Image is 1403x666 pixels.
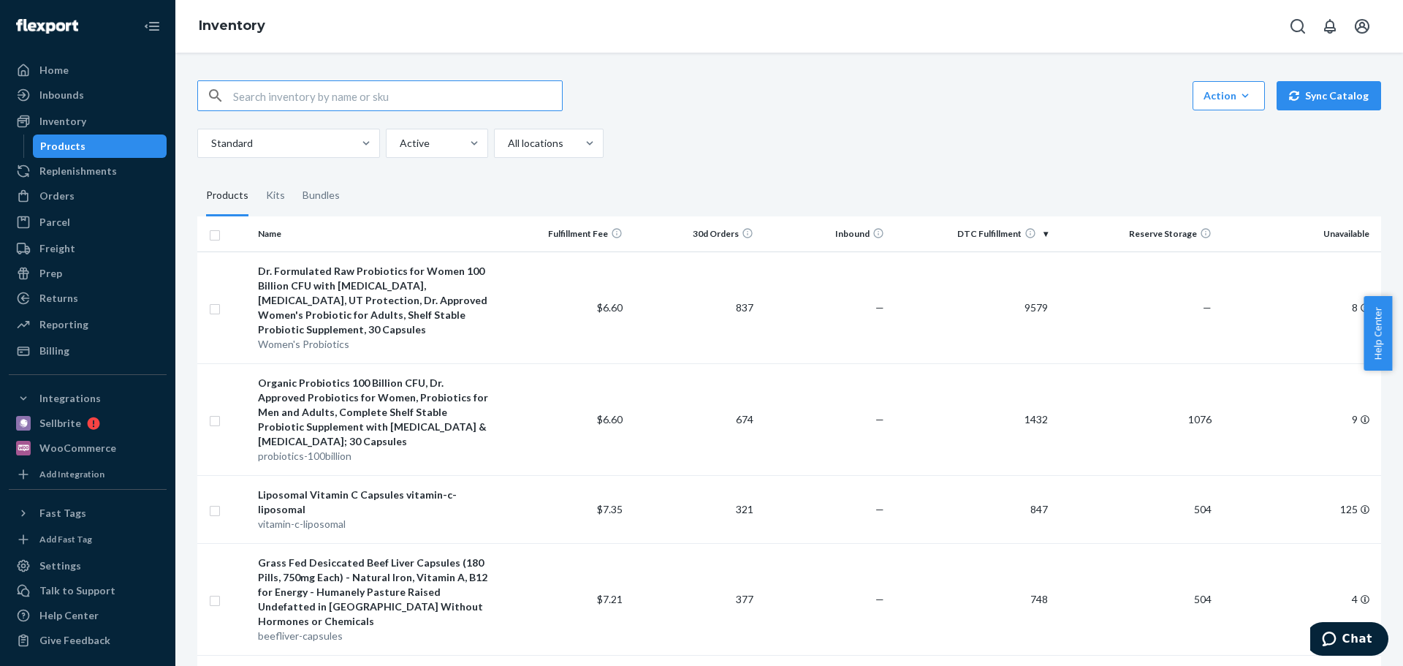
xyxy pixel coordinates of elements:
[628,475,759,543] td: 321
[1054,363,1217,475] td: 1076
[1203,301,1212,314] span: —
[258,264,492,337] div: Dr. Formulated Raw Probiotics for Women 100 Billion CFU with [MEDICAL_DATA], [MEDICAL_DATA], UT P...
[9,287,167,310] a: Returns
[199,18,265,34] a: Inventory
[597,593,623,605] span: $7.21
[9,184,167,208] a: Orders
[1277,81,1381,110] button: Sync Catalog
[9,502,167,525] button: Fast Tags
[9,262,167,285] a: Prep
[39,608,99,623] div: Help Center
[1347,12,1377,41] button: Open account menu
[9,339,167,363] a: Billing
[1217,363,1381,475] td: 9
[1217,475,1381,543] td: 125
[303,175,340,216] div: Bundles
[1315,12,1345,41] button: Open notifications
[890,251,1054,363] td: 9579
[1217,251,1381,363] td: 8
[597,301,623,314] span: $6.60
[39,164,117,178] div: Replenishments
[39,63,69,77] div: Home
[39,291,78,306] div: Returns
[258,376,492,449] div: Organic Probiotics 100 Billion CFU, Dr. Approved Probiotics for Women, Probiotics for Men and Adu...
[252,216,498,251] th: Name
[9,412,167,435] a: Sellbrite
[233,81,562,110] input: Search inventory by name or sku
[206,175,248,216] div: Products
[39,189,75,203] div: Orders
[39,391,101,406] div: Integrations
[39,241,75,256] div: Freight
[39,533,92,545] div: Add Fast Tag
[890,543,1054,655] td: 748
[39,583,115,598] div: Talk to Support
[890,475,1054,543] td: 847
[1310,622,1388,659] iframe: Opens a widget where you can chat to one of our agents
[1054,475,1217,543] td: 504
[9,83,167,107] a: Inbounds
[258,517,492,531] div: vitamin-c-liposomal
[39,88,84,102] div: Inbounds
[9,629,167,652] button: Give Feedback
[398,136,400,151] input: Active
[39,559,81,573] div: Settings
[39,317,88,332] div: Reporting
[9,531,167,548] a: Add Fast Tag
[875,301,884,314] span: —
[9,579,167,602] button: Talk to Support
[258,629,492,643] div: beefliver-capsules
[9,604,167,627] a: Help Center
[266,175,285,216] div: Kits
[39,441,116,455] div: WooCommerce
[1217,543,1381,655] td: 4
[628,543,759,655] td: 377
[628,251,759,363] td: 837
[39,114,86,129] div: Inventory
[258,337,492,352] div: Women's Probiotics
[137,12,167,41] button: Close Navigation
[597,503,623,515] span: $7.35
[9,211,167,234] a: Parcel
[875,503,884,515] span: —
[498,216,628,251] th: Fulfillment Fee
[628,363,759,475] td: 674
[258,556,492,629] div: Grass Fed Desiccated Beef Liver Capsules (180 Pills, 750mg Each) - Natural Iron, Vitamin A, B12 f...
[506,136,508,151] input: All locations
[39,215,70,230] div: Parcel
[9,436,167,460] a: WooCommerce
[258,488,492,517] div: Liposomal Vitamin C Capsules vitamin-c-liposomal
[9,58,167,82] a: Home
[9,466,167,483] a: Add Integration
[875,413,884,425] span: —
[890,216,1054,251] th: DTC Fulfillment
[628,216,759,251] th: 30d Orders
[1204,88,1254,103] div: Action
[39,633,110,648] div: Give Feedback
[39,468,104,480] div: Add Integration
[16,19,78,34] img: Flexport logo
[1364,296,1392,371] button: Help Center
[1283,12,1312,41] button: Open Search Box
[39,344,69,358] div: Billing
[1217,216,1381,251] th: Unavailable
[597,413,623,425] span: $6.60
[39,506,86,521] div: Fast Tags
[9,387,167,410] button: Integrations
[759,216,890,251] th: Inbound
[39,416,81,431] div: Sellbrite
[210,136,211,151] input: Standard
[9,313,167,336] a: Reporting
[1054,216,1217,251] th: Reserve Storage
[187,5,277,48] ol: breadcrumbs
[9,110,167,133] a: Inventory
[1054,543,1217,655] td: 504
[9,237,167,260] a: Freight
[39,266,62,281] div: Prep
[258,449,492,463] div: probiotics-100billion
[40,139,85,154] div: Products
[33,135,167,158] a: Products
[1193,81,1265,110] button: Action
